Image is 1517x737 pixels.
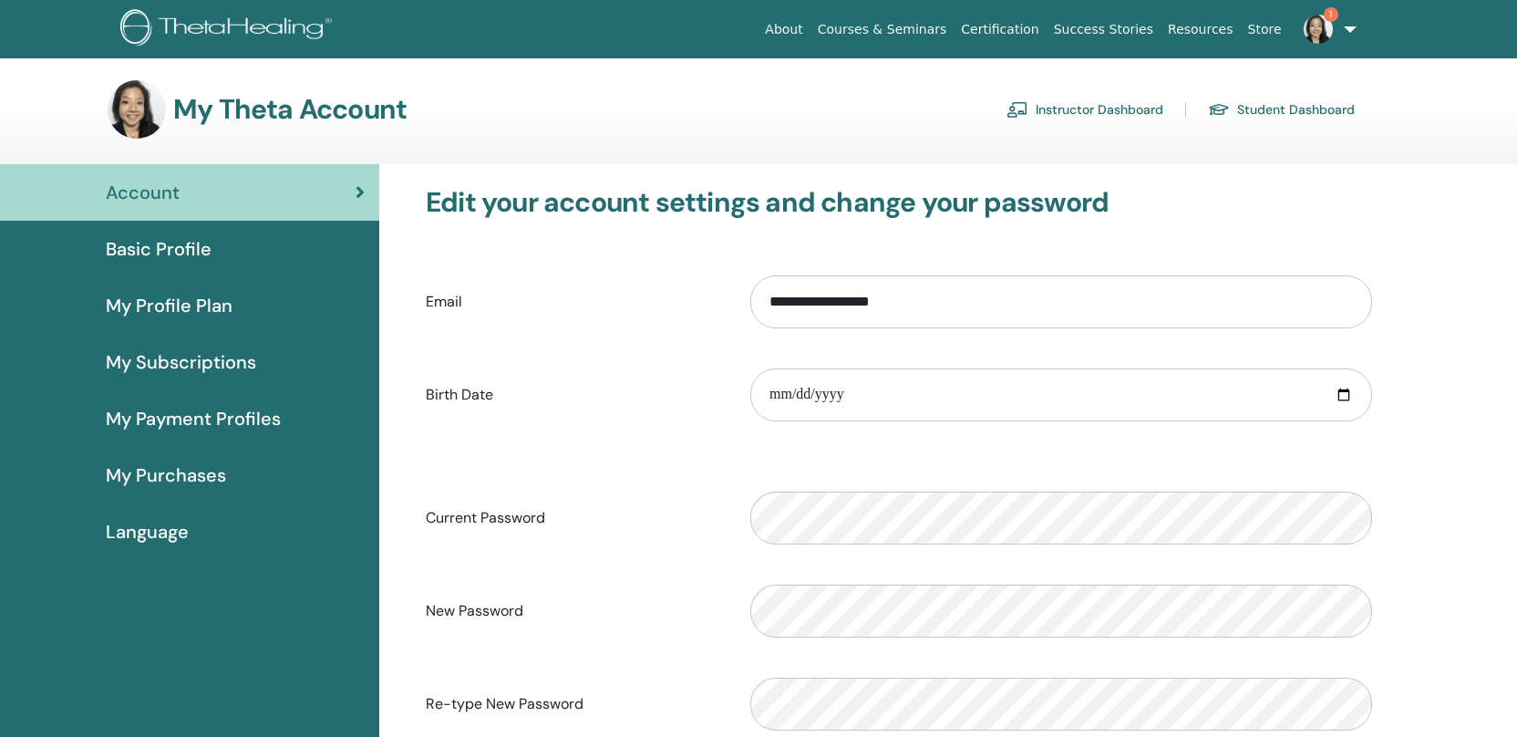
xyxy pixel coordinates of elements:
span: Language [106,518,189,545]
img: default.jpg [108,80,166,139]
h3: My Theta Account [173,93,407,126]
span: My Purchases [106,462,226,489]
a: Instructor Dashboard [1006,95,1163,124]
a: Courses & Seminars [810,13,955,47]
label: Current Password [412,501,737,535]
span: 1 [1324,7,1338,22]
span: Account [106,179,180,206]
label: Email [412,285,737,319]
h3: Edit your account settings and change your password [426,186,1372,219]
span: My Subscriptions [106,348,256,376]
a: Student Dashboard [1208,95,1355,124]
label: Re-type New Password [412,687,737,721]
img: default.jpg [1304,15,1333,44]
a: Resources [1161,13,1241,47]
span: My Profile Plan [106,292,232,319]
img: chalkboard-teacher.svg [1006,101,1028,118]
img: graduation-cap.svg [1208,102,1230,118]
a: Certification [954,13,1046,47]
a: Store [1241,13,1289,47]
label: Birth Date [412,378,737,412]
img: logo.png [120,9,338,50]
label: New Password [412,594,737,628]
a: Success Stories [1047,13,1161,47]
a: About [758,13,810,47]
span: Basic Profile [106,235,212,263]
span: My Payment Profiles [106,405,281,432]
